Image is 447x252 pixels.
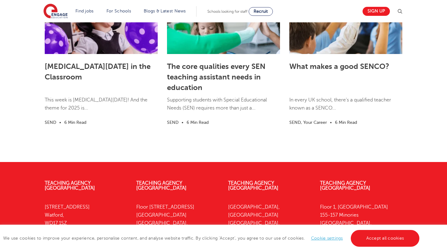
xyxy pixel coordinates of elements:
p: [GEOGRAPHIC_DATA], [GEOGRAPHIC_DATA] [GEOGRAPHIC_DATA], LS1 5SH 0113 323 7633 [228,203,311,252]
a: Teaching Agency [GEOGRAPHIC_DATA] [45,180,95,191]
p: Floor 1, [GEOGRAPHIC_DATA] 155-157 Minories [GEOGRAPHIC_DATA], EC3N 1LJ 0333 150 8020 [320,203,403,252]
a: Sign up [363,7,390,16]
li: 6 Min Read [187,119,209,126]
li: • [327,119,335,126]
p: In every UK school, there's a qualified teacher known as a SENCO... [289,96,402,119]
a: Teaching Agency [GEOGRAPHIC_DATA] [228,180,278,191]
a: The core qualities every SEN teaching assistant needs in education [167,62,265,92]
a: Teaching Agency [GEOGRAPHIC_DATA] [320,180,370,191]
a: For Schools [106,9,131,13]
p: [STREET_ADDRESS] Watford, WD17 1SZ 01923 281040 [45,203,127,244]
li: • [56,119,64,126]
img: Engage Education [43,4,68,19]
li: SEND [167,119,178,126]
span: Recruit [254,9,268,14]
p: Supporting students with Special Educational Needs (SEN) requires more than just a... [167,96,280,119]
a: Blogs & Latest News [144,9,186,13]
li: 6 Min Read [64,119,86,126]
li: • [178,119,187,126]
li: SEND [45,119,56,126]
a: Recruit [249,7,273,16]
p: This week is [MEDICAL_DATA][DATE]! And the theme for 2025 is... [45,96,158,119]
li: 6 Min Read [335,119,357,126]
a: What makes a good SENCO? [289,62,389,71]
a: Teaching Agency [GEOGRAPHIC_DATA] [136,180,187,191]
span: Schools looking for staff [207,9,247,14]
li: SEND, Your Career [289,119,327,126]
a: Find jobs [75,9,94,13]
a: Accept all cookies [351,230,420,247]
span: We use cookies to improve your experience, personalise content, and analyse website traffic. By c... [3,236,421,241]
a: Cookie settings [311,236,343,241]
a: [MEDICAL_DATA][DATE] in the Classroom [45,62,151,81]
p: Floor [STREET_ADDRESS] [GEOGRAPHIC_DATA] [GEOGRAPHIC_DATA], BN1 3XF 01273 447633 [136,203,219,252]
